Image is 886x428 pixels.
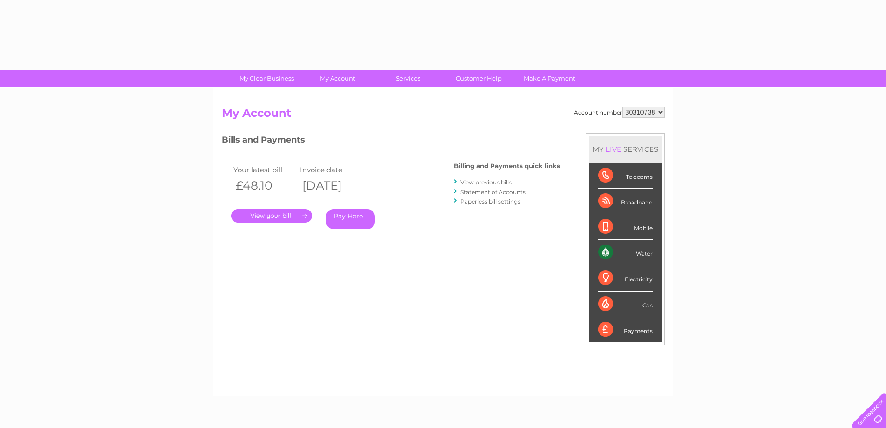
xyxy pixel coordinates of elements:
div: Broadband [598,189,653,214]
a: My Clear Business [228,70,305,87]
a: View previous bills [460,179,512,186]
a: Customer Help [440,70,517,87]
h4: Billing and Payments quick links [454,163,560,170]
h3: Bills and Payments [222,133,560,149]
div: LIVE [604,145,623,154]
a: Statement of Accounts [460,189,526,196]
h2: My Account [222,107,665,124]
div: Account number [574,107,665,118]
th: £48.10 [231,176,298,195]
a: Pay Here [326,209,375,229]
div: Telecoms [598,163,653,189]
td: Your latest bill [231,163,298,176]
div: Mobile [598,214,653,240]
a: Paperless bill settings [460,198,520,205]
a: . [231,209,312,223]
div: MY SERVICES [589,136,662,163]
td: Invoice date [298,163,365,176]
div: Electricity [598,265,653,291]
a: Services [370,70,446,87]
div: Water [598,240,653,265]
div: Gas [598,292,653,317]
th: [DATE] [298,176,365,195]
a: Make A Payment [511,70,588,87]
div: Payments [598,317,653,342]
a: My Account [299,70,376,87]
